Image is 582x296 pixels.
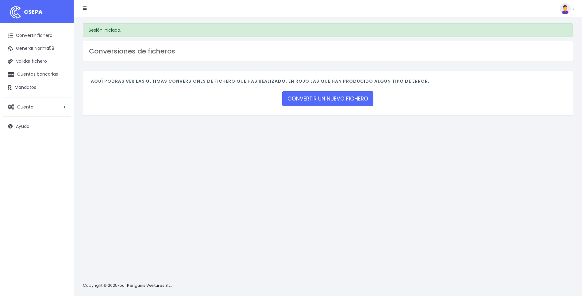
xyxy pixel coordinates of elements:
span: CSEPA [24,8,43,16]
span: Cuenta [17,104,33,110]
a: Mandatos [3,81,71,94]
a: Ayuda [3,120,71,133]
span: Ayuda [16,123,29,129]
a: CONVERTIR UN NUEVO FICHERO [282,91,373,106]
h3: Conversiones de ficheros [89,47,567,55]
a: Cuenta [3,101,71,113]
h4: Aquí podrás ver las últimas conversiones de fichero que has realizado. En rojo las que han produc... [91,79,565,87]
a: Validar fichero [3,55,71,68]
p: Copyright © 2025 . [83,282,172,289]
a: Generar Norma58 [3,42,71,55]
img: logo [8,5,23,20]
a: Cuentas bancarias [3,68,71,81]
a: Four Penguins Ventures S.L. [118,282,171,288]
a: Convertir fichero [3,29,71,42]
div: Sesión iniciada. [83,23,573,37]
img: profile [560,3,571,14]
